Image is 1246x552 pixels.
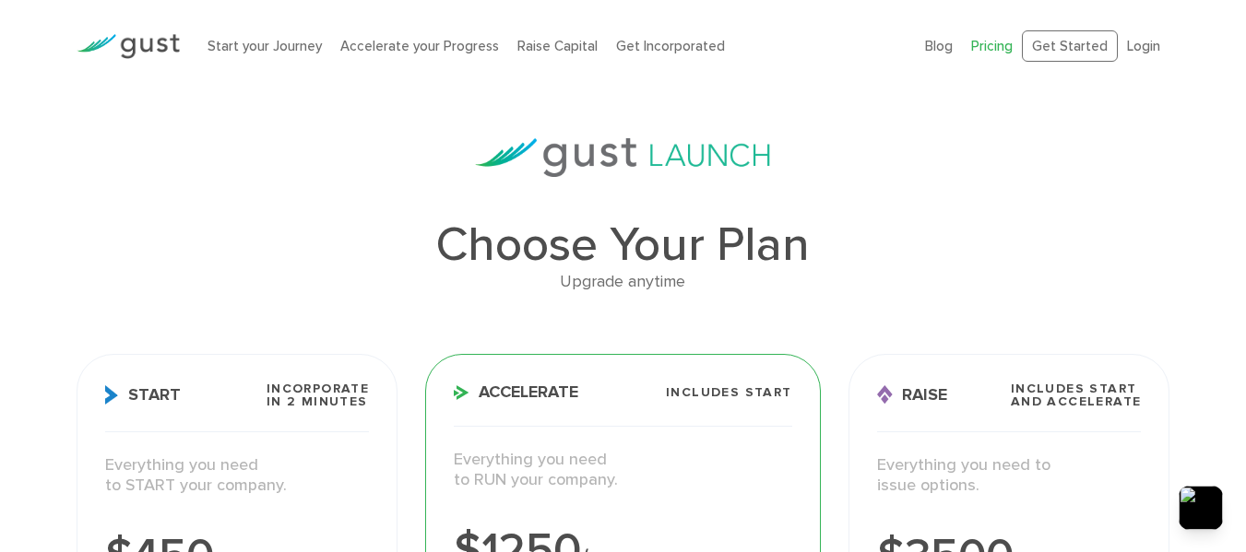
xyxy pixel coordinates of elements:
[105,455,370,497] p: Everything you need to START your company.
[105,385,181,405] span: Start
[454,385,469,400] img: Accelerate Icon
[1127,38,1160,54] a: Login
[666,386,792,399] span: Includes START
[925,38,953,54] a: Blog
[267,382,369,408] span: Incorporate in 2 Minutes
[208,38,322,54] a: Start your Journey
[475,138,770,177] img: gust-launch-logos.svg
[877,385,893,405] img: Raise Icon
[1011,382,1142,408] span: Includes START and ACCELERATE
[877,455,1142,497] p: Everything you need to issue options.
[877,385,947,405] span: Raise
[1022,30,1118,63] a: Get Started
[517,38,598,54] a: Raise Capital
[77,221,1170,269] h1: Choose Your Plan
[971,38,1013,54] a: Pricing
[77,34,180,59] img: Gust Logo
[77,269,1170,296] div: Upgrade anytime
[340,38,499,54] a: Accelerate your Progress
[454,384,578,401] span: Accelerate
[616,38,725,54] a: Get Incorporated
[454,450,791,491] p: Everything you need to RUN your company.
[105,385,119,405] img: Start Icon X2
